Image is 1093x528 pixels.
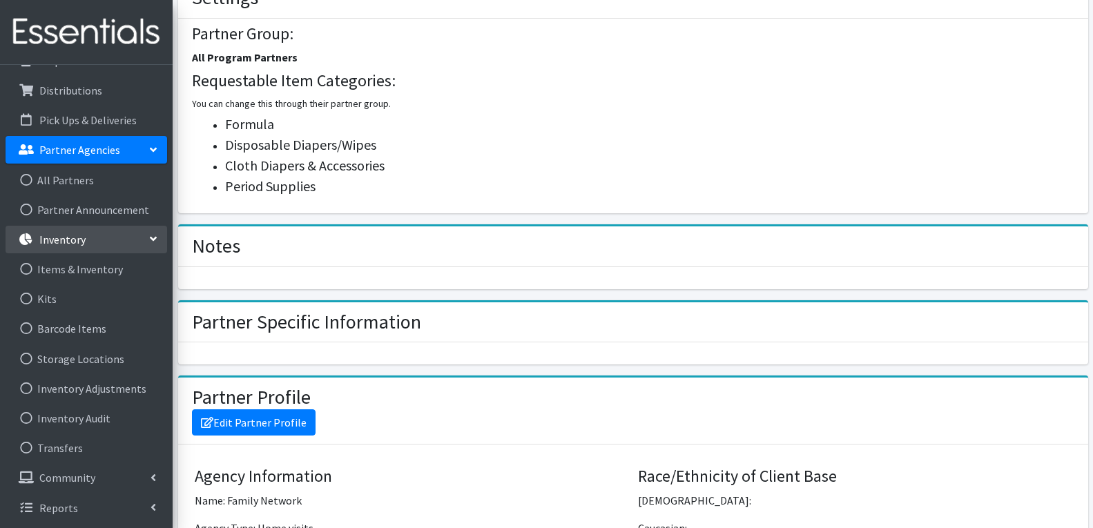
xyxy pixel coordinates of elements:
[39,501,78,515] p: Reports
[6,255,167,283] a: Items & Inventory
[6,345,167,373] a: Storage Locations
[225,115,274,133] span: Formula
[192,24,1074,44] h4: Partner Group:
[192,49,298,66] label: All Program Partners
[6,106,167,134] a: Pick Ups & Deliveries
[6,375,167,402] a: Inventory Adjustments
[6,285,167,313] a: Kits
[225,157,385,174] span: Cloth Diapers & Accessories
[6,494,167,522] a: Reports
[195,467,628,487] h4: Agency Information
[6,404,167,432] a: Inventory Audit
[39,233,86,246] p: Inventory
[6,136,167,164] a: Partner Agencies
[39,471,95,485] p: Community
[6,9,167,55] img: HumanEssentials
[6,166,167,194] a: All Partners
[6,77,167,104] a: Distributions
[39,54,83,68] p: Requests
[39,143,120,157] p: Partner Agencies
[195,492,628,509] p: Name: Family Network
[192,311,421,334] h2: Partner Specific Information
[39,84,102,97] p: Distributions
[225,136,376,153] span: Disposable Diapers/Wipes
[192,71,1074,91] h4: Requestable Item Categories:
[39,113,137,127] p: Pick Ups & Deliveries
[638,492,1071,509] p: [DEMOGRAPHIC_DATA]:
[192,235,240,258] h2: Notes
[638,467,1071,487] h4: Race/Ethnicity of Client Base
[6,464,167,491] a: Community
[6,434,167,462] a: Transfers
[192,386,311,409] h2: Partner Profile
[6,196,167,224] a: Partner Announcement
[192,409,316,436] a: Edit Partner Profile
[6,315,167,342] a: Barcode Items
[192,97,1074,111] p: You can change this through their partner group.
[225,177,316,195] span: Period Supplies
[6,226,167,253] a: Inventory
